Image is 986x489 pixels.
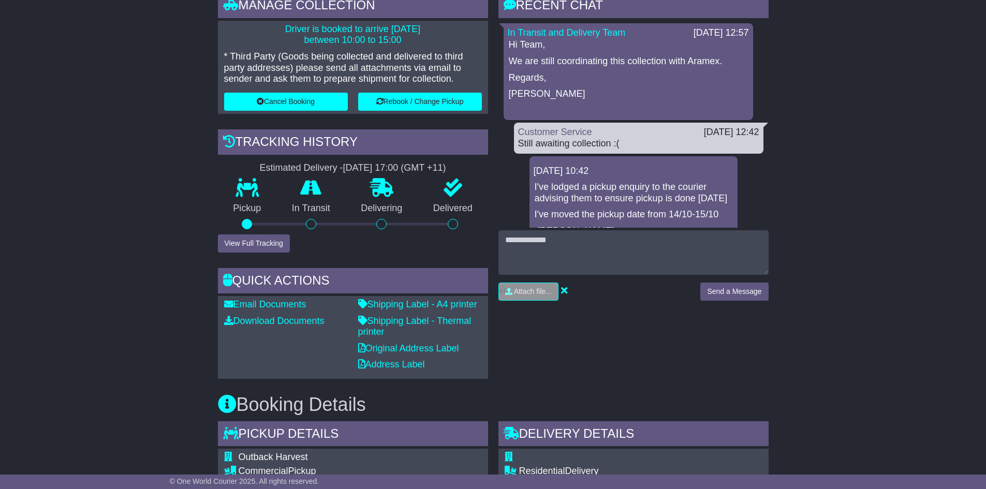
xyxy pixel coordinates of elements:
p: I've lodged a pickup enquiry to the courier advising them to ensure pickup is done [DATE] [535,182,732,204]
a: Email Documents [224,299,306,309]
div: [DATE] 17:00 (GMT +11) [343,162,446,174]
div: Quick Actions [218,268,488,296]
a: Shipping Label - A4 printer [358,299,477,309]
a: Address Label [358,359,425,369]
a: Shipping Label - Thermal printer [358,316,472,337]
p: * Third Party (Goods being collected and delivered to third party addresses) please send all atta... [224,51,482,85]
div: [DATE] 12:42 [704,127,759,138]
p: I've moved the pickup date from 14/10-15/10 [535,209,732,220]
p: In Transit [276,203,346,214]
p: Pickup [218,203,277,214]
p: Delivered [418,203,488,214]
a: Customer Service [518,127,592,137]
div: Estimated Delivery - [218,162,488,174]
a: Download Documents [224,316,325,326]
button: Send a Message [700,283,768,301]
p: Delivering [346,203,418,214]
div: Pickup Details [218,421,488,449]
span: Residential [519,466,565,476]
a: Original Address Label [358,343,459,353]
button: View Full Tracking [218,234,290,253]
p: Hi Team, [509,39,748,51]
span: © One World Courier 2025. All rights reserved. [170,477,319,485]
div: Delivery Details [498,421,769,449]
div: Pickup [239,466,438,477]
button: Rebook / Change Pickup [358,93,482,111]
p: We are still coordinating this collection with Aramex. [509,56,748,67]
div: Tracking history [218,129,488,157]
h3: Booking Details [218,394,769,415]
div: [DATE] 10:42 [534,166,733,177]
p: -[PERSON_NAME] [535,226,732,237]
span: Commercial [239,466,288,476]
p: [PERSON_NAME] [509,88,748,100]
div: Still awaiting collection :( [518,138,759,150]
div: Delivery [519,466,754,477]
span: Outback Harvest [239,452,308,462]
p: Regards, [509,72,748,84]
p: Driver is booked to arrive [DATE] between 10:00 to 15:00 [224,24,482,46]
a: In Transit and Delivery Team [508,27,626,38]
button: Cancel Booking [224,93,348,111]
div: [DATE] 12:57 [694,27,749,39]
